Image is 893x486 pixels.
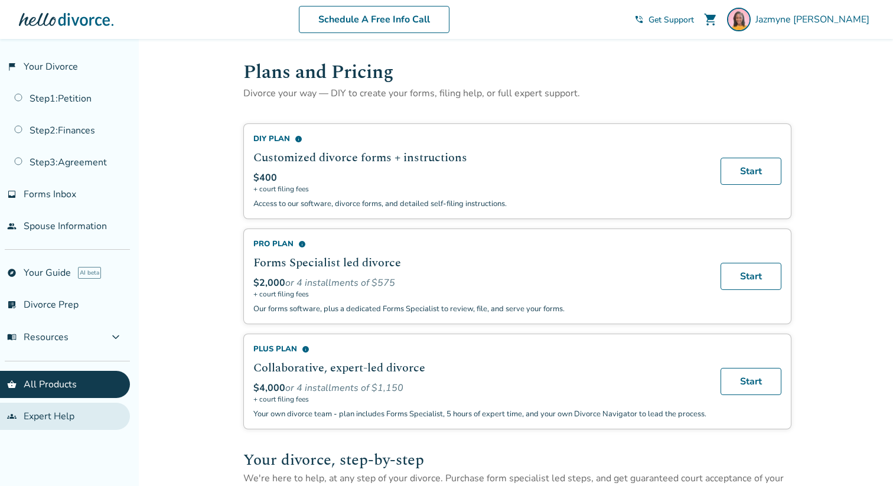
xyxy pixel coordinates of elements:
[7,268,17,278] span: explore
[648,14,694,25] span: Get Support
[253,289,706,299] span: + court filing fees
[634,15,644,24] span: phone_in_talk
[253,344,706,354] div: Plus Plan
[253,381,706,394] div: or 4 installments of $1,150
[253,381,285,394] span: $4,000
[24,188,76,201] span: Forms Inbox
[703,12,718,27] span: shopping_cart
[7,412,17,421] span: groups
[253,184,706,194] span: + court filing fees
[721,158,781,185] a: Start
[253,198,706,209] p: Access to our software, divorce forms, and detailed self-filing instructions.
[253,133,706,144] div: DIY Plan
[253,254,706,272] h2: Forms Specialist led divorce
[243,87,791,100] p: Divorce your way — DIY to create your forms, filing help, or full expert support.
[755,13,874,26] span: Jazmyne [PERSON_NAME]
[7,190,17,199] span: inbox
[253,304,706,314] p: Our forms software, plus a dedicated Forms Specialist to review, file, and serve your forms.
[253,239,706,249] div: Pro Plan
[295,135,302,143] span: info
[7,332,17,342] span: menu_book
[243,58,791,87] h1: Plans and Pricing
[721,368,781,395] a: Start
[253,171,277,184] span: $400
[7,300,17,309] span: list_alt_check
[78,267,101,279] span: AI beta
[727,8,751,31] img: Jazmyne Williams
[253,394,706,404] span: + court filing fees
[243,448,791,472] h2: Your divorce, step-by-step
[298,240,306,248] span: info
[721,263,781,290] a: Start
[7,221,17,231] span: people
[7,331,69,344] span: Resources
[834,429,893,486] iframe: Chat Widget
[253,149,706,167] h2: Customized divorce forms + instructions
[253,409,706,419] p: Your own divorce team - plan includes Forms Specialist, 5 hours of expert time, and your own Divo...
[7,62,17,71] span: flag_2
[253,276,285,289] span: $2,000
[299,6,449,33] a: Schedule A Free Info Call
[253,359,706,377] h2: Collaborative, expert-led divorce
[109,330,123,344] span: expand_more
[253,276,706,289] div: or 4 installments of $575
[7,380,17,389] span: shopping_basket
[302,345,309,353] span: info
[634,14,694,25] a: phone_in_talkGet Support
